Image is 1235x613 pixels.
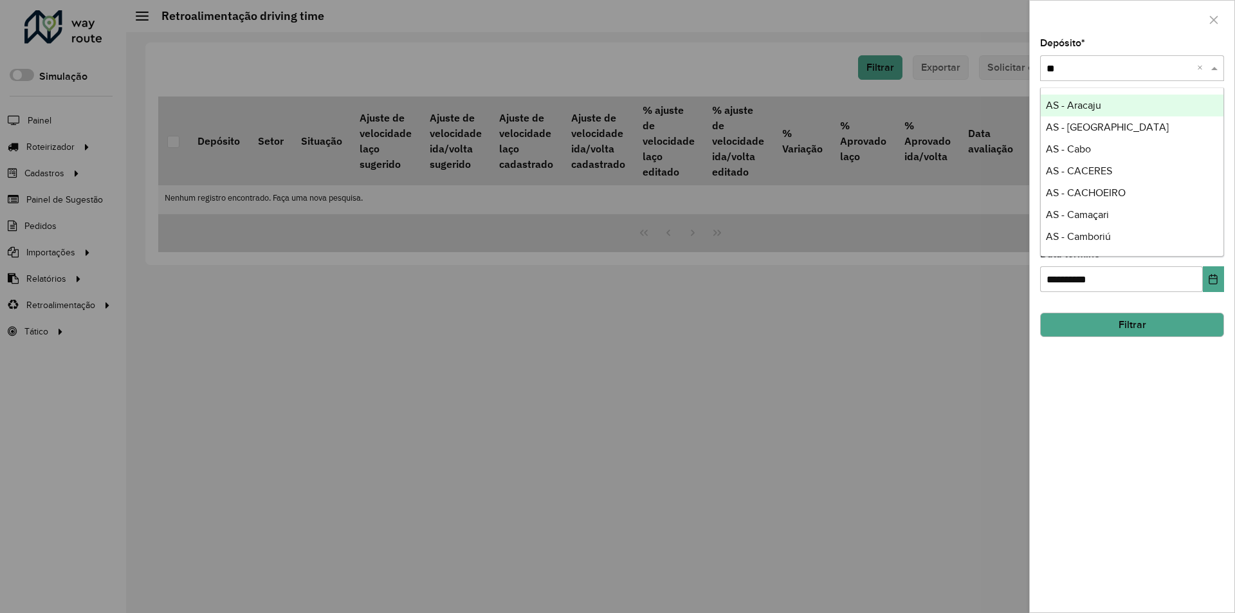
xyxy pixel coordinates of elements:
[1046,143,1091,154] span: AS - Cabo
[1040,87,1224,257] ng-dropdown-panel: Options list
[1203,266,1224,292] button: Choose Date
[1040,313,1224,337] button: Filtrar
[1040,35,1085,51] label: Depósito
[1197,60,1208,76] span: Clear all
[1046,100,1101,111] span: AS - Aracaju
[1046,165,1112,176] span: AS - CACERES
[1046,122,1169,133] span: AS - [GEOGRAPHIC_DATA]
[1046,187,1126,198] span: AS - CACHOEIRO
[1046,209,1109,220] span: AS - Camaçari
[1046,231,1111,242] span: AS - Camboriú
